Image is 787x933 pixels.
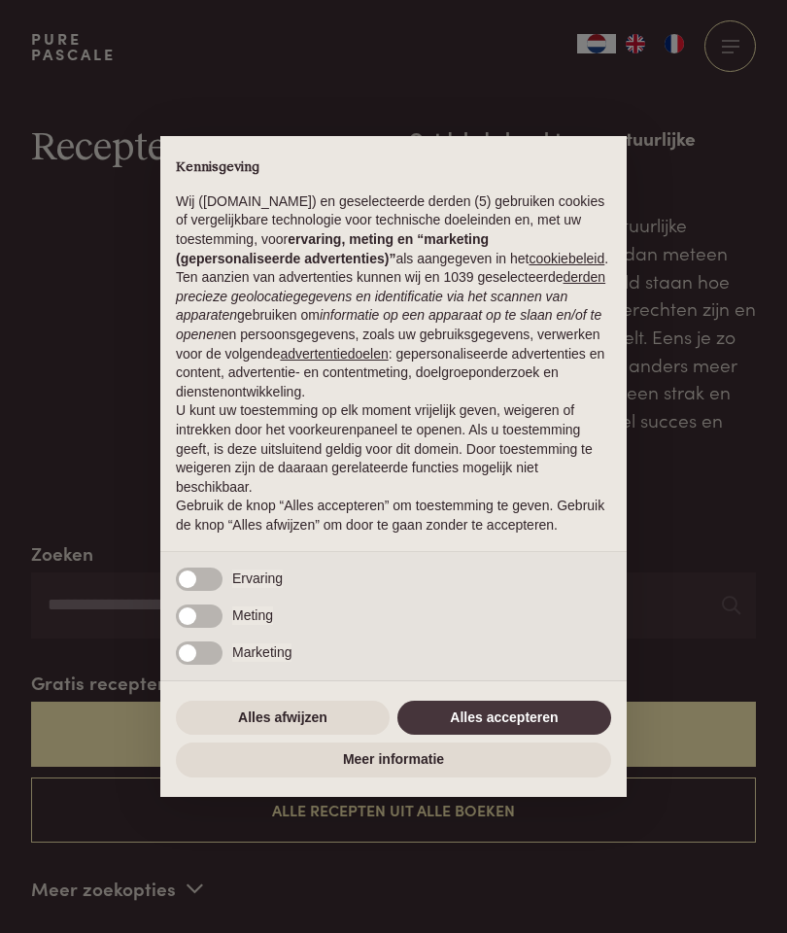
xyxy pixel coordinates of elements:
[176,159,611,177] h2: Kennisgeving
[176,268,611,401] p: Ten aanzien van advertenties kunnen wij en 1039 geselecteerde gebruiken om en persoonsgegevens, z...
[176,307,601,342] em: informatie op een apparaat op te slaan en/of te openen
[176,497,611,535] p: Gebruik de knop “Alles accepteren” om toestemming te geven. Gebruik de knop “Alles afwijzen” om d...
[397,701,611,736] button: Alles accepteren
[176,701,390,736] button: Alles afwijzen
[176,289,567,324] em: precieze geolocatiegegevens en identificatie via het scannen van apparaten
[280,345,388,364] button: advertentiedoelen
[176,401,611,497] p: U kunt uw toestemming op elk moment vrijelijk geven, weigeren of intrekken door het voorkeurenpan...
[564,268,606,288] button: derden
[176,192,611,268] p: Wij ([DOMAIN_NAME]) en geselecteerde derden (5) gebruiken cookies of vergelijkbare technologie vo...
[176,743,611,777] button: Meer informatie
[529,251,604,266] a: cookiebeleid
[176,231,489,266] strong: ervaring, meting en “marketing (gepersonaliseerde advertenties)”
[232,643,291,663] span: Marketing
[232,606,273,626] span: Meting
[232,570,283,589] span: Ervaring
